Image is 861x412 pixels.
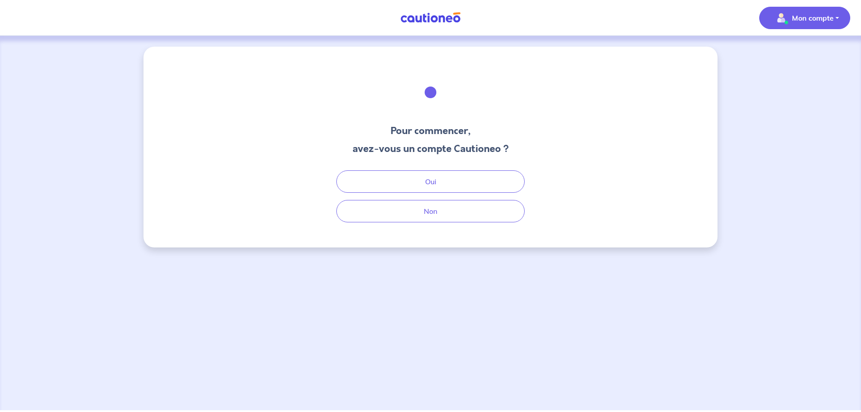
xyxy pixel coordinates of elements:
button: illu_account_valid_menu.svgMon compte [759,7,850,29]
button: Oui [336,170,525,193]
h3: Pour commencer, [352,124,509,138]
img: illu_welcome.svg [406,68,455,117]
img: Cautioneo [397,12,464,23]
button: Non [336,200,525,222]
img: illu_account_valid_menu.svg [774,11,788,25]
p: Mon compte [792,13,834,23]
h3: avez-vous un compte Cautioneo ? [352,142,509,156]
